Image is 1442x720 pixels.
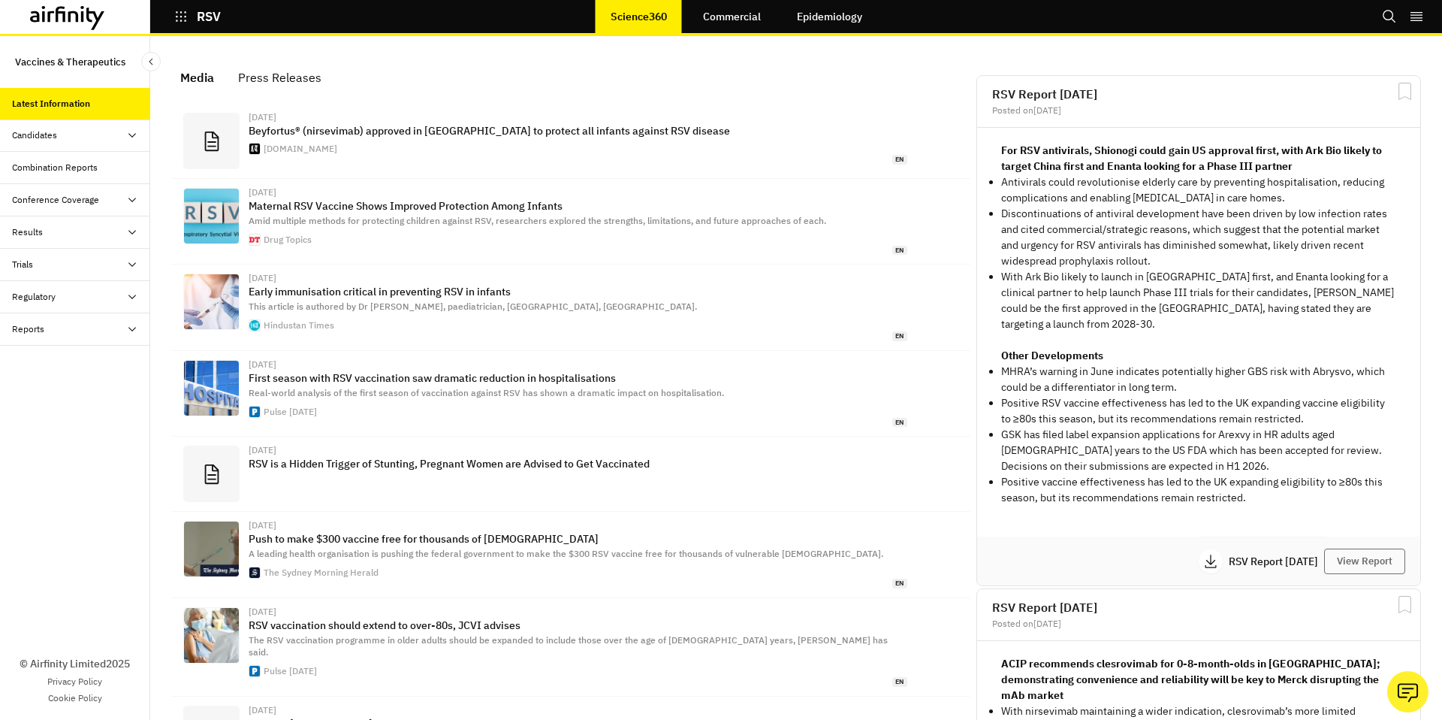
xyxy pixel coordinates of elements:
[1001,349,1103,362] strong: Other Developments
[249,458,907,470] p: RSV is a Hidden Trigger of Stunting, Pregnant Women are Advised to Get Vaccinated
[1001,474,1396,506] li: Positive vaccine effectiveness has led to the UK expanding eligibility to ≥80s this season, but i...
[48,691,102,705] a: Cookie Policy
[249,387,724,398] span: Real-world analysis of the first season of vaccination against RSV has shown a dramatic impact on...
[249,706,907,715] div: [DATE]
[992,619,1405,628] div: Posted on [DATE]
[12,97,90,110] div: Latest Information
[249,215,826,226] span: Amid multiple methods for protecting children against RSV, researchers explored the strengths, li...
[171,512,970,597] a: [DATE]Push to make $300 vaccine free for thousands of [DEMOGRAPHIC_DATA]A leading health organisa...
[12,225,43,239] div: Results
[1229,556,1324,567] p: RSV Report [DATE]
[264,235,312,244] div: Drug Topics
[1001,144,1382,173] strong: For RSV antivirals, Shionogi could gain US approval first, with Ark Bio likely to target China fi...
[892,246,907,256] span: en
[264,568,379,577] div: The Sydney Morning Herald
[1001,657,1380,702] strong: ACIP recommends clesrovimab for 0-8-month-olds in [GEOGRAPHIC_DATA]; demonstrating convenience an...
[264,321,334,330] div: Hindustan Times
[249,188,907,197] div: [DATE]
[249,372,907,384] p: First season with RSV vaccination saw dramatic reduction in hospitalisations
[1395,82,1414,101] svg: Bookmark Report
[249,144,260,154] img: faviconV2
[892,155,907,165] span: en
[264,407,317,416] div: Pulse [DATE]
[249,533,907,545] p: Push to make $300 vaccine free for thousands of [DEMOGRAPHIC_DATA]
[1001,269,1396,332] p: With Ark Bio likely to launch in [GEOGRAPHIC_DATA] first, and Enanta looking for a clinical partn...
[1395,595,1414,614] svg: Bookmark Report
[171,598,970,697] a: [DATE]RSV vaccination should extend to over-80s, JCVI advisesThe RSV vaccination programme in old...
[892,677,907,687] span: en
[171,104,970,179] a: [DATE]Beyfortus® (nirsevimab) approved in [GEOGRAPHIC_DATA] to protect all infants against RSV di...
[892,418,907,428] span: en
[238,66,321,89] div: Press Releases
[47,675,102,688] a: Privacy Policy
[892,579,907,588] span: en
[249,113,907,122] div: [DATE]
[1382,4,1397,29] button: Search
[12,193,99,207] div: Conference Coverage
[249,274,907,283] div: [DATE]
[249,619,907,631] p: RSV vaccination should extend to over-80s, JCVI advises
[249,548,883,559] span: A leading health organisation is pushing the federal government to make the $300 RSV vaccine free...
[171,351,970,437] a: [DATE]First season with RSV vaccination saw dramatic reduction in hospitalisationsReal-world anal...
[611,11,667,23] p: Science360
[249,446,907,455] div: [DATE]
[171,179,970,265] a: [DATE]Maternal RSV Vaccine Shows Improved Protection Among InfantsAmid multiple methods for prote...
[171,437,970,512] a: [DATE]RSV is a Hidden Trigger of Stunting, Pregnant Women are Advised to Get Vaccinated
[264,667,317,676] div: Pulse [DATE]
[249,286,907,298] p: Early immunisation critical in preventing RSV in infants
[992,106,1405,115] div: Posted on [DATE]
[184,608,239,663] img: PCNs-should-prioritise-vaccination-of-care-home-residents.jpg
[15,48,125,76] p: Vaccines & Therapeutics
[892,331,907,341] span: en
[12,258,33,271] div: Trials
[1001,364,1396,395] li: MHRA’s warning in June indicates potentially higher GBS risk with Abrysvo, which could be a diffe...
[1001,174,1396,206] p: Antivirals could revolutionise elderly care by preventing hospitalisation, reducing complications...
[12,322,44,336] div: Reports
[249,666,260,676] img: cropped-PULSE-app-icon_512x512px-180x180.jpg
[249,301,697,312] span: This article is authored by Dr [PERSON_NAME], paediatrician, [GEOGRAPHIC_DATA], [GEOGRAPHIC_DATA].
[1001,427,1396,474] li: GSK has filed label expansion applications for Arexvy in HR adults aged [DEMOGRAPHIC_DATA] years ...
[184,189,239,244] img: b92a7c8ece2d846a5846d914e1a2947216a598f9-1800x1200.jpg
[249,567,260,578] img: smh.ico
[1387,671,1428,712] button: Ask our analysts
[249,634,888,658] span: The RSV vaccination programme in older adults should be expanded to include those over the age of...
[184,522,239,576] img: c3065dcae6128d06edaa8dd9314625ad471cb6cb
[249,125,907,137] p: Beyfortus® (nirsevimab) approved in [GEOGRAPHIC_DATA] to protect all infants against RSV disease
[1324,549,1405,574] button: View Report
[249,234,260,245] img: favicon.ico
[20,656,130,672] p: © Airfinity Limited 2025
[249,521,907,530] div: [DATE]
[184,361,239,416] img: hospital.jpg
[992,88,1405,100] h2: RSV Report [DATE]
[12,290,56,304] div: Regulatory
[249,607,907,616] div: [DATE]
[174,4,221,29] button: RSV
[264,144,337,153] div: [DOMAIN_NAME]
[180,66,214,89] div: Media
[184,274,239,329] img: U-WIN--designed-on-the-lines-on-the-Covid-19-vacci_1693419487003_1755343611219.jpg
[249,407,260,417] img: cropped-PULSE-app-icon_512x512px-180x180.jpg
[12,129,57,142] div: Candidates
[1001,206,1396,269] p: Discontinuations of antiviral development have been driven by low infection rates and cited comme...
[992,601,1405,613] h2: RSV Report [DATE]
[141,52,161,71] button: Close Sidebar
[249,200,907,212] p: Maternal RSV Vaccine Shows Improved Protection Among Infants
[171,265,970,350] a: [DATE]Early immunisation critical in preventing RSV in infantsThis article is authored by Dr [PER...
[12,161,98,174] div: Combination Reports
[249,320,260,331] img: icon-512x512.png
[1001,395,1396,427] li: Positive RSV vaccine effectiveness has led to the UK expanding vaccine eligibility to ≥80s this s...
[197,10,221,23] p: RSV
[249,360,907,369] div: [DATE]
